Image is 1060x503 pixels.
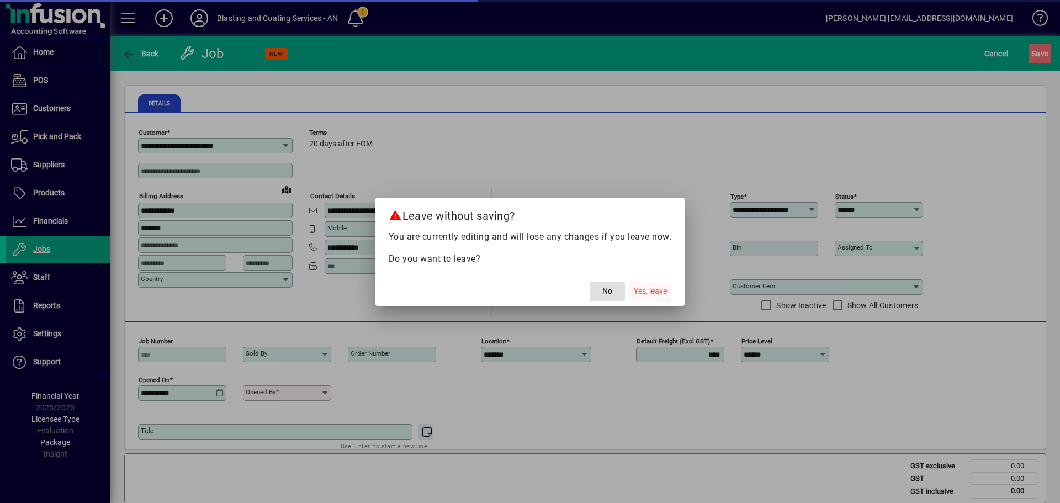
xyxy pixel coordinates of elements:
[389,230,672,243] p: You are currently editing and will lose any changes if you leave now.
[375,198,685,230] h2: Leave without saving?
[602,285,612,297] span: No
[634,285,667,297] span: Yes, leave
[629,282,671,301] button: Yes, leave
[389,252,672,266] p: Do you want to leave?
[590,282,625,301] button: No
